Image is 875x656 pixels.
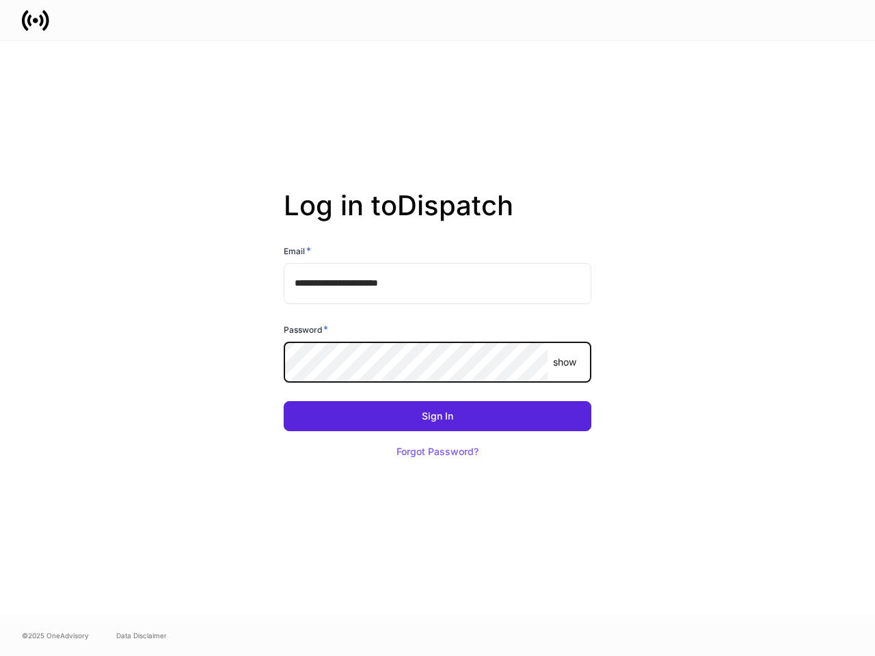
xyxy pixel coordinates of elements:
button: Sign In [284,401,591,431]
h6: Password [284,323,328,336]
h2: Log in to Dispatch [284,189,591,244]
span: © 2025 OneAdvisory [22,630,89,641]
p: show [553,355,576,369]
a: Data Disclaimer [116,630,167,641]
div: Forgot Password? [396,447,479,456]
button: Forgot Password? [379,437,496,467]
h6: Email [284,244,311,258]
div: Sign In [422,411,453,421]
